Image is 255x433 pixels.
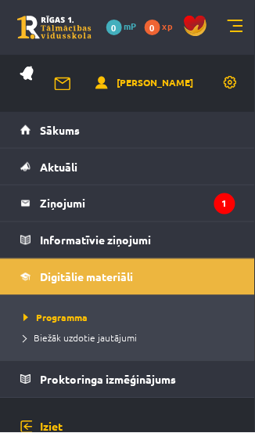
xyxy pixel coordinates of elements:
[214,193,235,215] i: 1
[40,123,80,137] span: Sākums
[124,20,137,32] span: mP
[20,149,235,185] a: Aktuāli
[20,259,235,295] a: Digitālie materiāli
[145,20,160,35] span: 0
[106,20,122,35] span: 0
[23,311,239,325] a: Programma
[145,20,181,32] a: 0 xp
[20,222,235,258] a: Informatīvie ziņojumi
[17,16,92,39] a: Rīgas 1. Tālmācības vidusskola
[40,160,77,174] span: Aktuāli
[40,186,235,222] legend: Ziņojumi
[23,332,137,345] span: Biežāk uzdotie jautājumi
[20,362,235,398] a: Proktoringa izmēģinājums
[23,312,88,324] span: Programma
[95,75,193,92] a: [PERSON_NAME]
[20,186,235,222] a: Ziņojumi1
[40,373,176,387] span: Proktoringa izmēģinājums
[20,112,235,148] a: Sākums
[40,270,133,284] span: Digitālie materiāli
[163,20,173,32] span: xp
[40,222,235,258] legend: Informatīvie ziņojumi
[23,331,239,345] a: Biežāk uzdotie jautājumi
